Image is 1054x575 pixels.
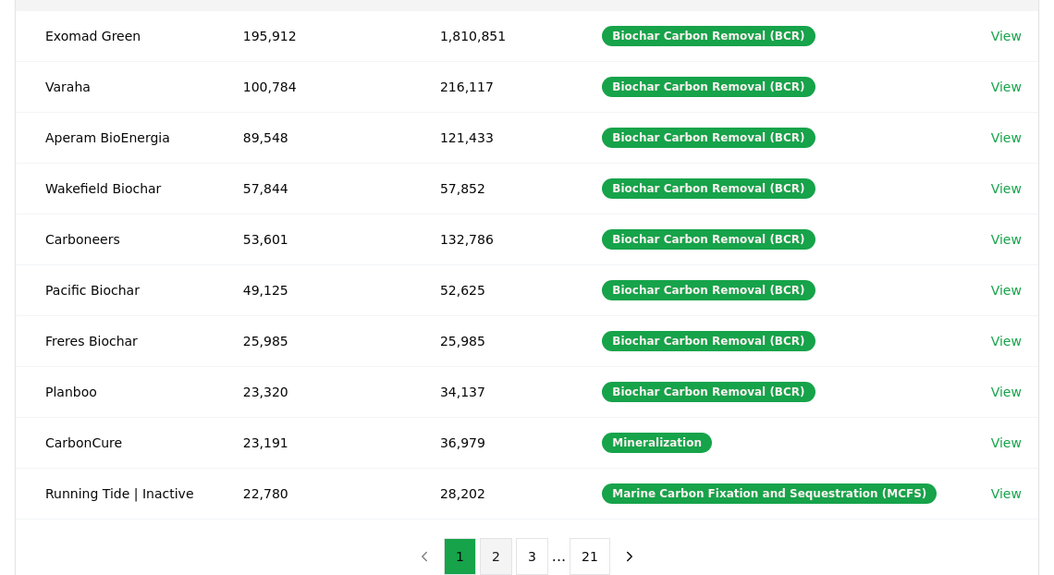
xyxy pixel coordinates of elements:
[16,112,214,163] td: Aperam BioEnergia
[214,214,411,264] td: 53,601
[16,468,214,519] td: Running Tide | Inactive
[602,331,815,351] div: Biochar Carbon Removal (BCR)
[602,178,815,199] div: Biochar Carbon Removal (BCR)
[214,468,411,519] td: 22,780
[214,417,411,468] td: 23,191
[991,332,1022,350] a: View
[991,230,1022,249] a: View
[411,315,572,366] td: 25,985
[16,214,214,264] td: Carboneers
[214,112,411,163] td: 89,548
[214,10,411,61] td: 195,912
[16,10,214,61] td: Exomad Green
[16,61,214,112] td: Varaha
[602,433,712,453] div: Mineralization
[411,61,572,112] td: 216,117
[16,417,214,468] td: CarbonCure
[411,366,572,417] td: 34,137
[411,264,572,315] td: 52,625
[411,417,572,468] td: 36,979
[991,179,1022,198] a: View
[614,538,645,575] button: next page
[991,128,1022,147] a: View
[214,61,411,112] td: 100,784
[552,545,566,568] li: ...
[480,538,512,575] button: 2
[602,483,937,504] div: Marine Carbon Fixation and Sequestration (MCFS)
[16,366,214,417] td: Planboo
[991,383,1022,401] a: View
[991,78,1022,96] a: View
[991,27,1022,45] a: View
[991,484,1022,503] a: View
[214,264,411,315] td: 49,125
[991,281,1022,300] a: View
[516,538,548,575] button: 3
[602,229,815,250] div: Biochar Carbon Removal (BCR)
[602,26,815,46] div: Biochar Carbon Removal (BCR)
[411,112,572,163] td: 121,433
[991,434,1022,452] a: View
[16,163,214,214] td: Wakefield Biochar
[444,538,476,575] button: 1
[602,280,815,300] div: Biochar Carbon Removal (BCR)
[411,10,572,61] td: 1,810,851
[411,468,572,519] td: 28,202
[214,163,411,214] td: 57,844
[602,382,815,402] div: Biochar Carbon Removal (BCR)
[214,366,411,417] td: 23,320
[602,128,815,148] div: Biochar Carbon Removal (BCR)
[411,163,572,214] td: 57,852
[16,315,214,366] td: Freres Biochar
[411,214,572,264] td: 132,786
[16,264,214,315] td: Pacific Biochar
[602,77,815,97] div: Biochar Carbon Removal (BCR)
[214,315,411,366] td: 25,985
[570,538,610,575] button: 21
